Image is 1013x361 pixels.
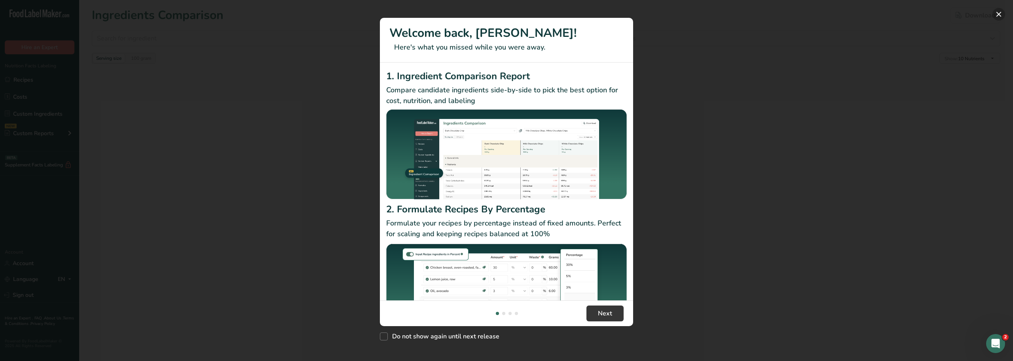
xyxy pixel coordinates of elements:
[386,109,627,199] img: Ingredient Comparison Report
[386,218,627,239] p: Formulate your recipes by percentage instead of fixed amounts. Perfect for scaling and keeping re...
[389,42,624,53] p: Here's what you missed while you were away.
[386,243,627,338] img: Formulate Recipes By Percentage
[386,202,627,216] h2: 2. Formulate Recipes By Percentage
[986,334,1005,353] iframe: Intercom live chat
[388,332,499,340] span: Do not show again until next release
[1002,334,1009,340] span: 2
[586,306,624,321] button: Next
[386,69,627,83] h2: 1. Ingredient Comparison Report
[386,85,627,106] p: Compare candidate ingredients side-by-side to pick the best option for cost, nutrition, and labeling
[389,24,624,42] h1: Welcome back, [PERSON_NAME]!
[598,309,612,318] span: Next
